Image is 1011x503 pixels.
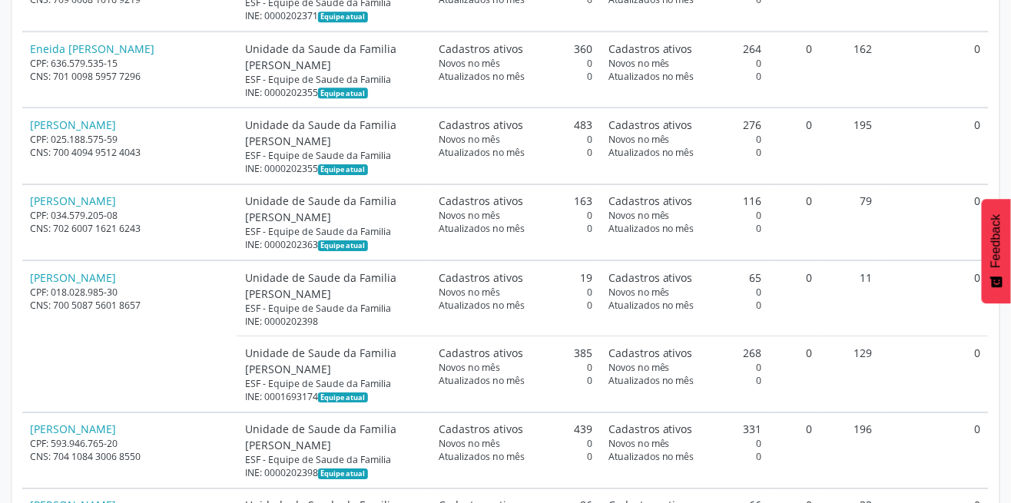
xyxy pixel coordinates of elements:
[31,286,229,299] div: CPF: 018.028.985-30
[608,209,670,222] span: Novos no mês
[608,57,670,70] span: Novos no mês
[245,225,423,238] div: ESF - Equipe de Saude da Familia
[608,117,693,133] span: Cadastros ativos
[608,299,762,312] div: 0
[245,315,423,328] div: INE: 0000202398
[245,86,423,99] div: INE: 0000202355
[31,270,117,285] a: [PERSON_NAME]
[880,108,989,184] td: 0
[608,450,694,463] span: Atualizados no mês
[245,453,423,466] div: ESF - Equipe de Saude da Familia
[608,222,762,235] div: 0
[820,108,880,184] td: 195
[318,88,368,98] span: Esta é a equipe atual deste Agente
[608,193,693,209] span: Cadastros ativos
[245,73,423,86] div: ESF - Equipe de Saude da Familia
[439,70,592,83] div: 0
[989,214,1003,268] span: Feedback
[439,286,592,299] div: 0
[608,299,694,312] span: Atualizados no mês
[439,374,525,387] span: Atualizados no mês
[31,146,229,159] div: CNS: 700 4094 9512 4043
[31,133,229,146] div: CPF: 025.188.575-59
[31,57,229,70] div: CPF: 636.579.535-15
[880,336,989,412] td: 0
[245,41,423,73] div: Unidade da Saude da Familia [PERSON_NAME]
[608,374,694,387] span: Atualizados no mês
[608,286,670,299] span: Novos no mês
[439,133,592,146] div: 0
[608,222,694,235] span: Atualizados no mês
[608,41,693,57] span: Cadastros ativos
[608,270,693,286] span: Cadastros ativos
[982,199,1011,303] button: Feedback - Mostrar pesquisa
[31,70,229,83] div: CNS: 701 0098 5957 7296
[439,345,592,361] div: 385
[880,184,989,260] td: 0
[318,240,368,251] span: Esta é a equipe atual deste Agente
[770,108,820,184] td: 0
[608,345,693,361] span: Cadastros ativos
[608,374,762,387] div: 0
[439,57,592,70] div: 0
[770,31,820,108] td: 0
[608,345,762,361] div: 268
[245,270,423,302] div: Unidade de Saude da Familia [PERSON_NAME]
[31,299,229,312] div: CNS: 700 5087 5601 8657
[31,450,229,463] div: CNS: 704 1084 3006 8550
[608,70,762,83] div: 0
[439,41,523,57] span: Cadastros ativos
[31,41,155,56] a: Eneida [PERSON_NAME]
[820,184,880,260] td: 79
[245,193,423,225] div: Unidade de Saude da Familia [PERSON_NAME]
[439,193,523,209] span: Cadastros ativos
[439,361,500,374] span: Novos no mês
[820,31,880,108] td: 162
[439,146,592,159] div: 0
[770,336,820,412] td: 0
[820,260,880,336] td: 11
[439,117,523,133] span: Cadastros ativos
[439,450,525,463] span: Atualizados no mês
[31,209,229,222] div: CPF: 034.579.205-08
[880,412,989,488] td: 0
[245,377,423,390] div: ESF - Equipe de Saude da Familia
[31,194,117,208] a: [PERSON_NAME]
[439,437,592,450] div: 0
[439,117,592,133] div: 483
[608,361,762,374] div: 0
[439,193,592,209] div: 163
[439,286,500,299] span: Novos no mês
[608,70,694,83] span: Atualizados no mês
[608,133,762,146] div: 0
[608,57,762,70] div: 0
[608,146,762,159] div: 0
[608,117,762,133] div: 276
[439,299,525,312] span: Atualizados no mês
[245,390,423,403] div: INE: 0001693174
[318,164,368,175] span: Esta é a equipe atual deste Agente
[608,286,762,299] div: 0
[608,133,670,146] span: Novos no mês
[439,41,592,57] div: 360
[608,146,694,159] span: Atualizados no mês
[245,345,423,377] div: Unidade de Saude da Familia [PERSON_NAME]
[439,437,500,450] span: Novos no mês
[608,450,762,463] div: 0
[439,450,592,463] div: 0
[770,184,820,260] td: 0
[245,466,423,479] div: INE: 0000202398
[245,149,423,162] div: ESF - Equipe de Saude da Familia
[245,9,423,22] div: INE: 0000202371
[439,270,523,286] span: Cadastros ativos
[439,345,523,361] span: Cadastros ativos
[820,336,880,412] td: 129
[439,209,500,222] span: Novos no mês
[608,421,693,437] span: Cadastros ativos
[439,222,525,235] span: Atualizados no mês
[439,299,592,312] div: 0
[439,421,523,437] span: Cadastros ativos
[31,222,229,235] div: CNS: 702 6007 1621 6243
[770,412,820,488] td: 0
[608,209,762,222] div: 0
